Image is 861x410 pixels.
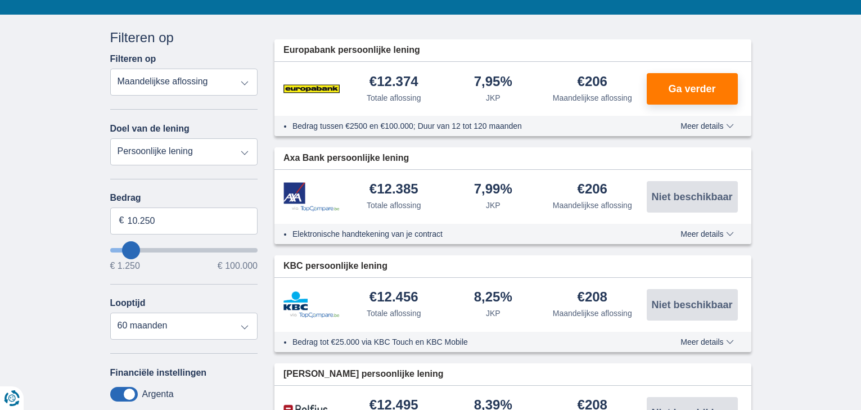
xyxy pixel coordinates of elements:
span: Meer details [680,122,733,130]
button: Meer details [672,337,742,346]
span: € 1.250 [110,262,140,271]
li: Elektronische handtekening van je contract [292,228,639,240]
span: [PERSON_NAME] persoonlijke lening [283,368,443,381]
div: €12.374 [369,75,418,90]
label: Bedrag [110,193,258,203]
div: Totale aflossing [367,200,421,211]
div: JKP [486,308,501,319]
span: € 100.000 [218,262,258,271]
div: Maandelijkse aflossing [553,200,632,211]
img: product.pl.alt Europabank [283,75,340,103]
label: Filteren op [110,54,156,64]
span: Meer details [680,230,733,238]
div: Totale aflossing [367,92,421,103]
img: product.pl.alt KBC [283,291,340,318]
span: Niet beschikbaar [651,192,732,202]
button: Niet beschikbaar [647,289,738,321]
div: 7,99% [474,182,512,197]
span: € [119,214,124,227]
span: Axa Bank persoonlijke lening [283,152,409,165]
div: JKP [486,92,501,103]
button: Niet beschikbaar [647,181,738,213]
div: 7,95% [474,75,512,90]
div: €12.385 [369,182,418,197]
input: wantToBorrow [110,248,258,253]
div: Totale aflossing [367,308,421,319]
img: product.pl.alt Axa Bank [283,182,340,212]
button: Meer details [672,229,742,238]
label: Argenta [142,389,174,399]
div: JKP [486,200,501,211]
label: Financiële instellingen [110,368,207,378]
div: €206 [578,75,607,90]
div: €12.456 [369,290,418,305]
span: Ga verder [668,84,715,94]
span: Meer details [680,338,733,346]
div: Maandelijkse aflossing [553,308,632,319]
label: Looptijd [110,298,146,308]
button: Ga verder [647,73,738,105]
li: Bedrag tot €25.000 via KBC Touch en KBC Mobile [292,336,639,348]
label: Doel van de lening [110,124,190,134]
button: Meer details [672,121,742,130]
span: KBC persoonlijke lening [283,260,387,273]
div: 8,25% [474,290,512,305]
span: Europabank persoonlijke lening [283,44,420,57]
div: Filteren op [110,28,258,47]
div: Maandelijkse aflossing [553,92,632,103]
div: €206 [578,182,607,197]
div: €208 [578,290,607,305]
li: Bedrag tussen €2500 en €100.000; Duur van 12 tot 120 maanden [292,120,639,132]
span: Niet beschikbaar [651,300,732,310]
